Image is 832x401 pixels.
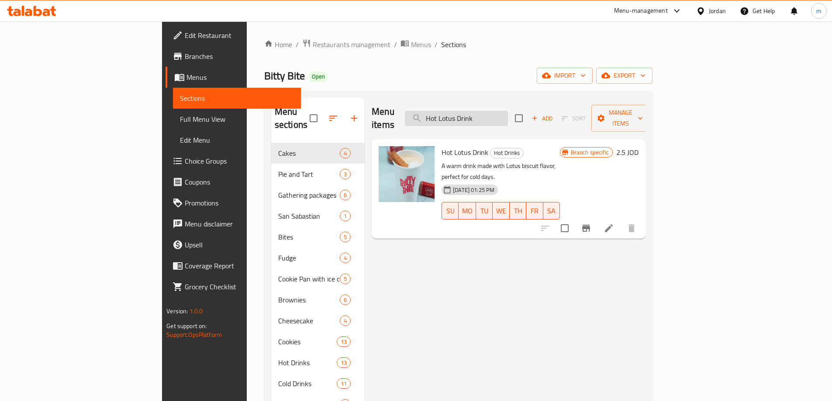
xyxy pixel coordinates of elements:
span: Cold Drinks [278,378,337,389]
span: Select section [510,109,528,127]
div: Cold Drinks11 [271,373,365,394]
span: Select section first [556,112,591,125]
span: Manage items [598,107,643,129]
span: 1 [340,212,350,220]
h2: Menu items [372,105,394,131]
div: items [340,211,351,221]
div: Gathering packages [278,190,340,200]
span: Menus [186,72,294,82]
a: Branches [166,46,301,67]
span: m [816,6,822,16]
li: / [435,39,438,50]
button: SA [543,202,560,219]
a: Promotions [166,192,301,213]
div: items [340,295,351,305]
div: Open [308,72,328,82]
span: Sections [441,39,466,50]
a: Menus [166,67,301,88]
button: MO [459,202,476,219]
span: Coupons [185,177,294,187]
span: Select all sections [304,109,323,127]
span: Menu disclaimer [185,219,294,229]
button: Branch-specific-item [576,218,597,239]
div: Cookies13 [271,331,365,352]
div: Menu-management [614,6,668,16]
div: items [340,148,351,158]
span: Bitty Bite [264,66,305,86]
button: Add section [344,108,365,129]
button: delete [621,218,642,239]
span: Cookie Pan with ice cream [278,274,340,284]
img: Hot Lotus Drink [379,146,435,202]
span: SA [547,205,556,217]
div: Fudge4 [271,247,365,268]
div: Jordan [709,6,726,16]
span: Upsell [185,240,294,250]
button: TU [476,202,493,219]
a: Coverage Report [166,255,301,276]
span: Hot Lotus Drink [442,146,488,159]
div: items [340,190,351,200]
div: items [340,232,351,242]
span: MO [462,205,473,217]
span: Edit Menu [180,135,294,145]
div: items [337,336,351,347]
span: Restaurants management [313,39,390,50]
span: Menus [411,39,431,50]
a: Edit Menu [173,130,301,151]
span: SU [445,205,455,217]
div: items [340,253,351,263]
div: items [340,315,351,326]
span: 6 [340,296,350,304]
h6: 2.5 JOD [616,146,639,158]
input: search [405,111,508,126]
span: Cakes [278,148,340,158]
a: Edit menu item [604,223,614,233]
span: Coverage Report [185,260,294,271]
a: Support.OpsPlatform [166,329,222,340]
button: WE [493,202,510,219]
span: San Sabastian [278,211,340,221]
div: San Sabastian1 [271,206,365,226]
div: Cakes4 [271,143,365,164]
span: 6 [340,191,350,199]
a: Full Menu View [173,109,301,130]
button: TH [510,202,526,219]
a: Menu disclaimer [166,213,301,234]
a: Grocery Checklist [166,276,301,297]
span: Cookies [278,336,337,347]
div: items [340,274,351,284]
span: Full Menu View [180,114,294,124]
div: Cheesecake4 [271,310,365,331]
span: Promotions [185,198,294,208]
span: Grocery Checklist [185,281,294,292]
span: Cheesecake [278,315,340,326]
div: Bites5 [271,226,365,247]
span: Hot Drinks [278,357,337,368]
span: Bites [278,232,340,242]
span: Pie and Tart [278,169,340,179]
span: export [603,70,646,81]
span: Branch specific [567,148,612,157]
span: Get support on: [166,320,207,332]
div: Fudge [278,253,340,263]
span: Brownies [278,295,340,305]
button: export [596,68,652,84]
li: / [394,39,397,50]
span: Add [530,113,554,123]
span: FR [530,205,539,217]
span: Version: [166,305,188,317]
a: Menus [400,39,431,50]
div: Hot Drinks [490,148,524,158]
div: items [340,169,351,179]
span: import [544,70,586,81]
span: 11 [337,380,350,388]
div: Brownies6 [271,289,365,310]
